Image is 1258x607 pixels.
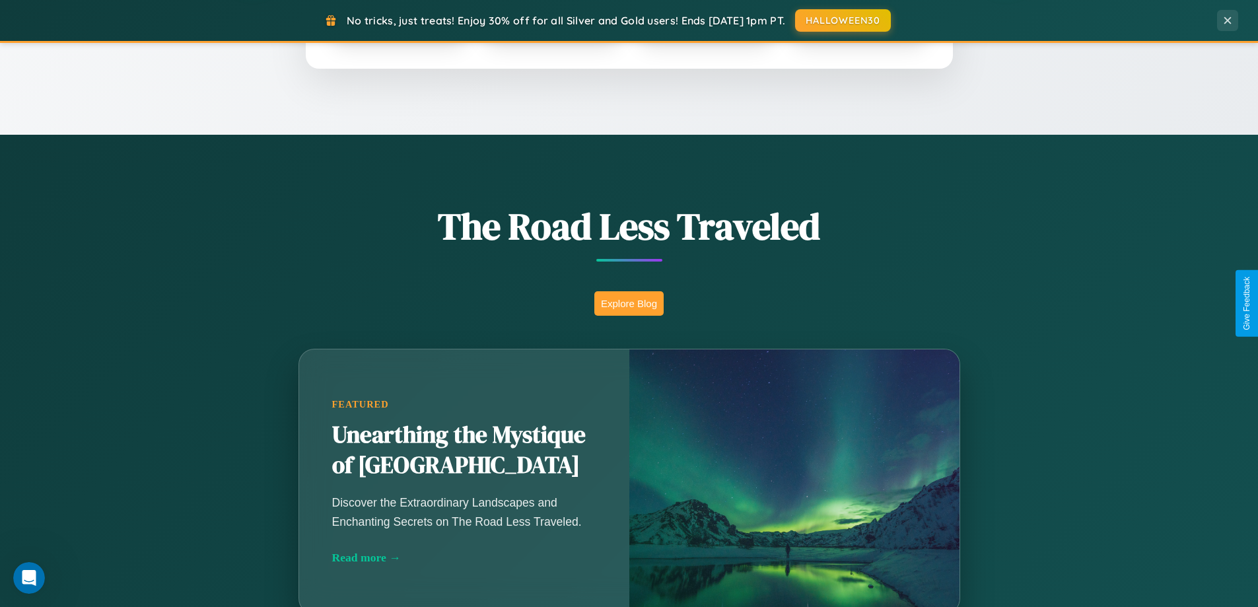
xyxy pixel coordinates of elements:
iframe: Intercom live chat [13,562,45,594]
h1: The Road Less Traveled [233,201,1026,252]
span: No tricks, just treats! Enjoy 30% off for all Silver and Gold users! Ends [DATE] 1pm PT. [347,14,785,27]
div: Read more → [332,551,596,565]
p: Discover the Extraordinary Landscapes and Enchanting Secrets on The Road Less Traveled. [332,493,596,530]
div: Featured [332,399,596,410]
div: Give Feedback [1242,277,1251,330]
button: Explore Blog [594,291,664,316]
button: HALLOWEEN30 [795,9,891,32]
h2: Unearthing the Mystique of [GEOGRAPHIC_DATA] [332,420,596,481]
